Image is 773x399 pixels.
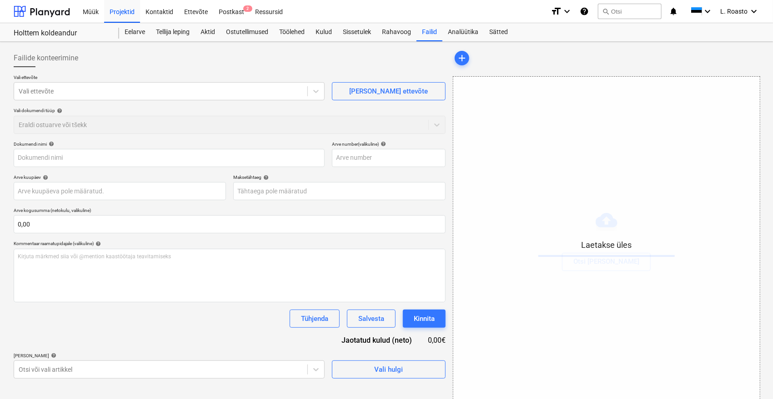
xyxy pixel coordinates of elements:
div: Jaotatud kulud (neto) [327,335,427,345]
span: search [602,8,609,15]
i: notifications [669,6,678,17]
span: help [379,141,386,147]
i: format_size [551,6,562,17]
div: Tühjenda [301,313,328,325]
input: Tähtaega pole määratud [233,182,446,200]
a: Analüütika [442,23,484,41]
div: Kinnita [414,313,435,325]
button: Salvesta [347,310,396,328]
a: Ostutellimused [221,23,274,41]
span: help [94,241,101,246]
i: Abikeskus [580,6,589,17]
span: help [47,141,54,147]
span: help [49,353,56,358]
a: Eelarve [119,23,151,41]
div: Arve kuupäev [14,174,226,180]
input: Arve kogusumma (netokulu, valikuline) [14,215,446,233]
span: L. Roasto [720,8,748,15]
p: Arve kogusumma (netokulu, valikuline) [14,207,446,215]
div: Holttem koldeandur [14,29,108,38]
i: keyboard_arrow_down [748,6,759,17]
button: Tühjenda [290,310,340,328]
a: Sissetulek [337,23,376,41]
span: help [55,108,62,113]
div: [PERSON_NAME] ettevõte [349,85,428,97]
a: Tellija leping [151,23,195,41]
span: help [261,175,269,180]
div: Arve number (valikuline) [332,141,446,147]
div: [PERSON_NAME] [14,353,325,359]
span: Failide konteerimine [14,53,78,64]
span: help [41,175,48,180]
button: Otsi [598,4,662,19]
p: Laetakse üles [538,240,675,251]
span: 2 [243,5,252,12]
button: Kinnita [403,310,446,328]
a: Kulud [310,23,337,41]
div: Vali dokumendi tüüp [14,108,446,113]
a: Rahavoog [376,23,417,41]
p: Vali ettevõte [14,74,325,82]
div: Salvesta [358,313,384,325]
div: 0,00€ [427,335,446,345]
a: Failid [417,23,442,41]
input: Arve kuupäeva pole määratud. [14,182,226,200]
span: add [457,53,467,64]
div: Vali hulgi [374,364,403,375]
button: [PERSON_NAME] ettevõte [332,82,446,100]
input: Arve number [332,149,446,167]
input: Dokumendi nimi [14,149,325,167]
a: Sätted [484,23,513,41]
a: Aktid [195,23,221,41]
div: Kommentaar raamatupidajale (valikuline) [14,241,446,246]
i: keyboard_arrow_down [702,6,713,17]
i: keyboard_arrow_down [562,6,572,17]
button: Vali hulgi [332,360,446,379]
div: Dokumendi nimi [14,141,325,147]
div: Maksetähtaeg [233,174,446,180]
a: Töölehed [274,23,310,41]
